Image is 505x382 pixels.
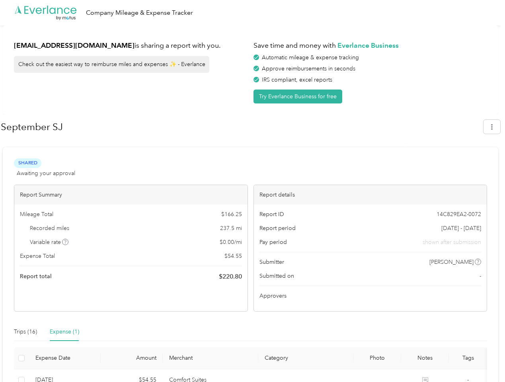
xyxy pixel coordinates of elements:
[29,347,101,369] th: Expense Date
[259,258,284,266] span: Submitter
[258,347,354,369] th: Category
[259,210,284,218] span: Report ID
[219,272,242,281] span: $ 220.80
[437,210,481,218] span: 14C829EA2-0072
[220,238,242,246] span: $ 0.00 / mi
[14,56,209,73] div: Check out the easiest way to reimburse miles and expenses ✨ - Everlance
[221,210,242,218] span: $ 166.25
[455,355,481,361] div: Tags
[423,238,481,246] span: shown after submission
[220,224,242,232] span: 237.5 mi
[259,224,296,232] span: Report period
[30,224,69,232] span: Recorded miles
[259,272,294,280] span: Submitted on
[262,54,359,61] span: Automatic mileage & expense tracking
[163,347,258,369] th: Merchant
[101,347,163,369] th: Amount
[254,185,487,205] div: Report details
[1,117,478,136] h1: September SJ
[253,90,342,103] button: Try Everlance Business for free
[20,252,55,260] span: Expense Total
[337,41,399,49] strong: Everlance Business
[449,347,487,369] th: Tags
[14,41,135,49] strong: [EMAIL_ADDRESS][DOMAIN_NAME]
[401,347,449,369] th: Notes
[429,258,474,266] span: [PERSON_NAME]
[86,8,193,18] div: Company Mileage & Expense Tracker
[14,327,37,336] div: Trips (16)
[262,65,355,72] span: Approve reimbursements in seconds
[441,224,481,232] span: [DATE] - [DATE]
[17,169,75,177] span: Awaiting your approval
[224,252,242,260] span: $ 54.55
[30,238,69,246] span: Variable rate
[253,41,487,51] h1: Save time and money with
[259,238,287,246] span: Pay period
[20,210,53,218] span: Mileage Total
[50,327,79,336] div: Expense (1)
[259,292,287,300] span: Approvers
[14,158,41,168] span: Shared
[14,185,248,205] div: Report Summary
[353,347,401,369] th: Photo
[14,41,248,51] h1: is sharing a report with you.
[480,272,481,280] span: -
[20,272,52,281] span: Report total
[262,76,332,83] span: IRS compliant, excel reports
